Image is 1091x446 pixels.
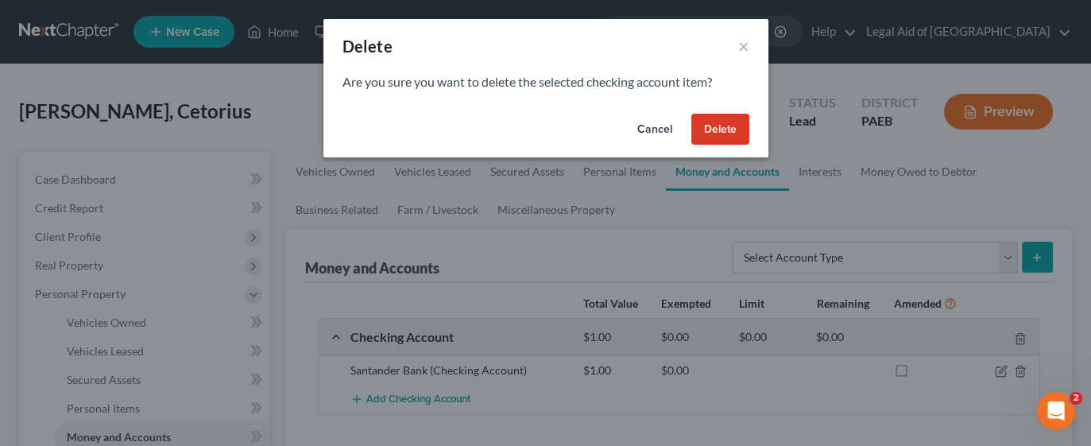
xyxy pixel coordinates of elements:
[738,37,749,56] button: ×
[342,73,749,91] p: Are you sure you want to delete the selected checking account item?
[1037,392,1075,430] iframe: Intercom live chat
[342,35,393,57] div: Delete
[1070,392,1082,405] span: 2
[691,114,749,145] button: Delete
[625,114,685,145] button: Cancel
